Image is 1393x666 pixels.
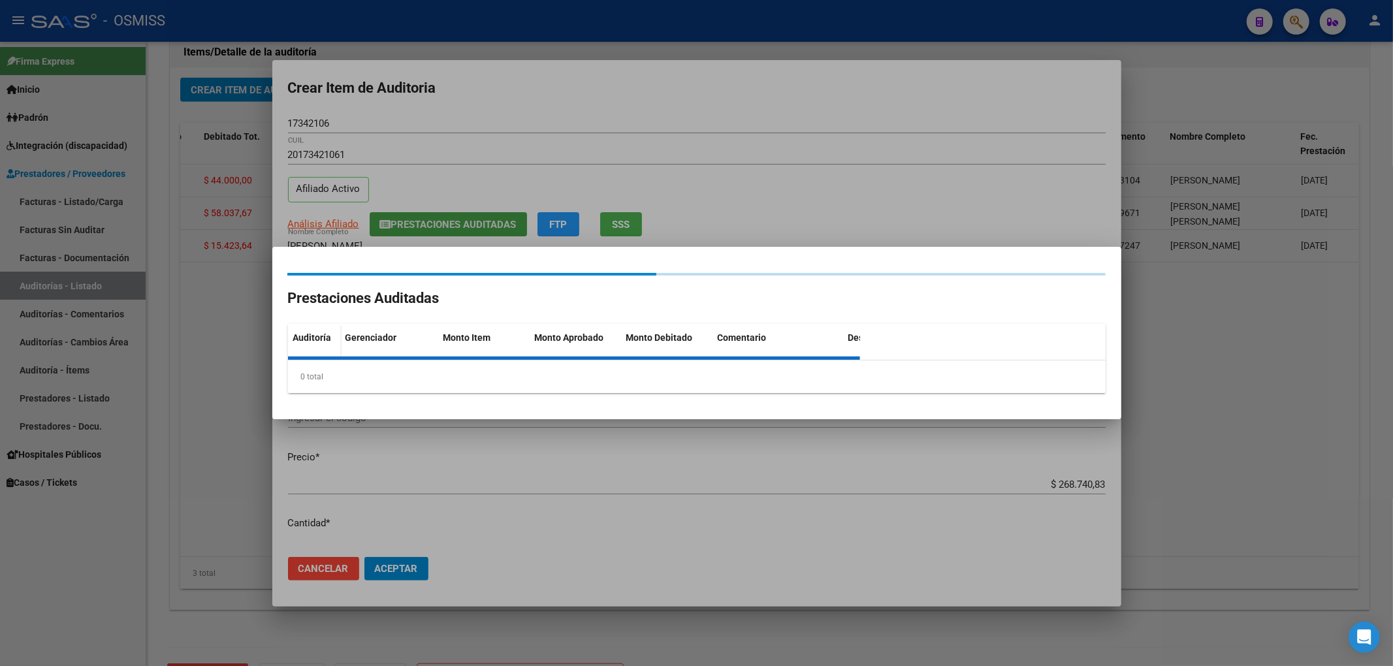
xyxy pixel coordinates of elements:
span: Monto Aprobado [535,332,604,343]
datatable-header-cell: Gerenciador [340,324,438,379]
datatable-header-cell: Monto Debitado [621,324,713,379]
datatable-header-cell: Monto Aprobado [530,324,621,379]
span: Auditoría [293,332,332,343]
div: 0 total [288,360,1106,393]
datatable-header-cell: Monto Item [438,324,530,379]
span: Descripción [848,332,897,343]
datatable-header-cell: Descripción [843,324,974,379]
span: Monto Debitado [626,332,693,343]
span: Monto Item [443,332,491,343]
h2: Prestaciones Auditadas [288,286,1106,311]
datatable-header-cell: Auditoría [288,324,340,379]
span: Comentario [718,332,767,343]
div: Open Intercom Messenger [1349,622,1380,653]
datatable-header-cell: Comentario [713,324,843,379]
span: Gerenciador [345,332,397,343]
